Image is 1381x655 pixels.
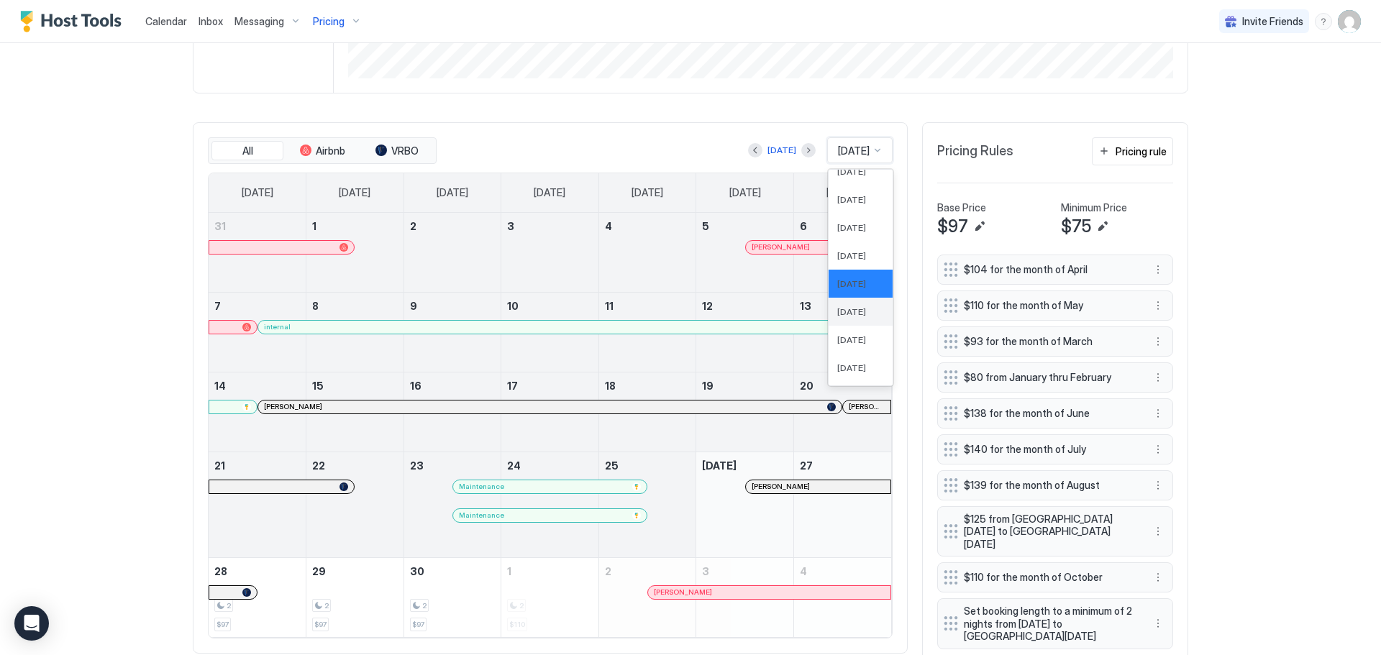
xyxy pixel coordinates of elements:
span: [DATE] [837,222,866,233]
a: September 16, 2025 [404,372,501,399]
span: $139 for the month of August [964,479,1135,492]
td: September 5, 2025 [696,213,794,293]
td: September 18, 2025 [598,372,696,452]
button: Pricing rule [1092,137,1173,165]
span: 24 [507,459,521,472]
a: Tuesday [422,173,483,212]
span: 11 [605,300,614,312]
span: $140 for the month of July [964,443,1135,456]
a: September 5, 2025 [696,213,793,239]
a: Saturday [812,173,872,212]
td: September 21, 2025 [209,452,306,557]
span: [DATE] [242,186,273,199]
td: September 13, 2025 [793,292,891,372]
span: Minimum Price [1061,201,1127,214]
div: tab-group [208,137,437,165]
div: $104 for the month of April menu [937,255,1173,285]
span: internal [264,322,291,331]
a: September 13, 2025 [794,293,891,319]
span: $97 [937,216,968,237]
span: [DATE] [826,186,858,199]
a: September 23, 2025 [404,452,501,479]
span: [DATE] [702,459,737,472]
span: 1 [507,565,511,577]
td: September 27, 2025 [793,452,891,557]
div: menu [1149,369,1167,386]
span: 15 [312,380,324,392]
span: 2 [422,601,427,610]
div: menu [1315,13,1332,30]
span: 1 [312,220,316,232]
span: [PERSON_NAME] Council [849,402,885,411]
td: September 28, 2025 [209,557,306,637]
span: 14 [214,380,226,392]
div: internal [264,322,885,331]
div: Set booking length to a minimum of 2 nights from [DATE] to [GEOGRAPHIC_DATA][DATE] menu [937,598,1173,649]
td: September 16, 2025 [404,372,501,452]
button: More options [1149,441,1167,458]
a: Calendar [145,14,187,29]
a: Host Tools Logo [20,11,128,32]
span: VRBO [391,145,419,157]
span: 23 [410,459,424,472]
span: 28 [214,565,227,577]
a: September 10, 2025 [501,293,598,319]
td: September 6, 2025 [793,213,891,293]
td: September 17, 2025 [501,372,599,452]
td: September 11, 2025 [598,292,696,372]
span: Base Price [937,201,986,214]
div: User profile [1338,10,1361,33]
button: More options [1149,297,1167,314]
a: September 22, 2025 [306,452,404,479]
td: September 15, 2025 [306,372,404,452]
a: Wednesday [519,173,580,212]
button: More options [1149,369,1167,386]
div: $125 from [GEOGRAPHIC_DATA][DATE] to [GEOGRAPHIC_DATA][DATE] menu [937,506,1173,557]
span: Pricing [313,15,345,28]
button: Next month [801,143,816,157]
span: 19 [702,380,714,392]
a: Inbox [199,14,223,29]
div: [PERSON_NAME] [752,242,885,252]
td: September 22, 2025 [306,452,404,557]
div: menu [1149,523,1167,540]
span: $110 for the month of May [964,299,1135,312]
span: [DATE] [729,186,761,199]
td: September 30, 2025 [404,557,501,637]
div: [DATE] [767,144,796,157]
span: Maintenance [459,510,504,520]
span: 8 [312,300,319,312]
div: menu [1149,405,1167,422]
span: [DATE] [837,194,866,205]
div: $138 for the month of June menu [937,398,1173,429]
span: 16 [410,380,421,392]
td: September 12, 2025 [696,292,794,372]
a: Monday [324,173,385,212]
a: September 3, 2025 [501,213,598,239]
span: $97 [314,620,327,629]
span: [DATE] [437,186,468,199]
div: [PERSON_NAME] [264,402,836,411]
span: [DATE] [534,186,565,199]
a: Sunday [227,173,288,212]
a: October 2, 2025 [599,558,696,585]
span: 17 [507,380,518,392]
a: September 21, 2025 [209,452,306,479]
span: 6 [800,220,807,232]
div: menu [1149,333,1167,350]
span: All [242,145,253,157]
button: All [211,141,283,161]
a: September 6, 2025 [794,213,891,239]
a: September 11, 2025 [599,293,696,319]
div: Maintenance [459,510,640,520]
button: More options [1149,261,1167,278]
a: August 31, 2025 [209,213,306,239]
td: September 20, 2025 [793,372,891,452]
td: September 26, 2025 [696,452,794,557]
span: [PERSON_NAME] [752,242,810,252]
a: September 19, 2025 [696,372,793,399]
td: September 10, 2025 [501,292,599,372]
span: Messaging [234,15,284,28]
